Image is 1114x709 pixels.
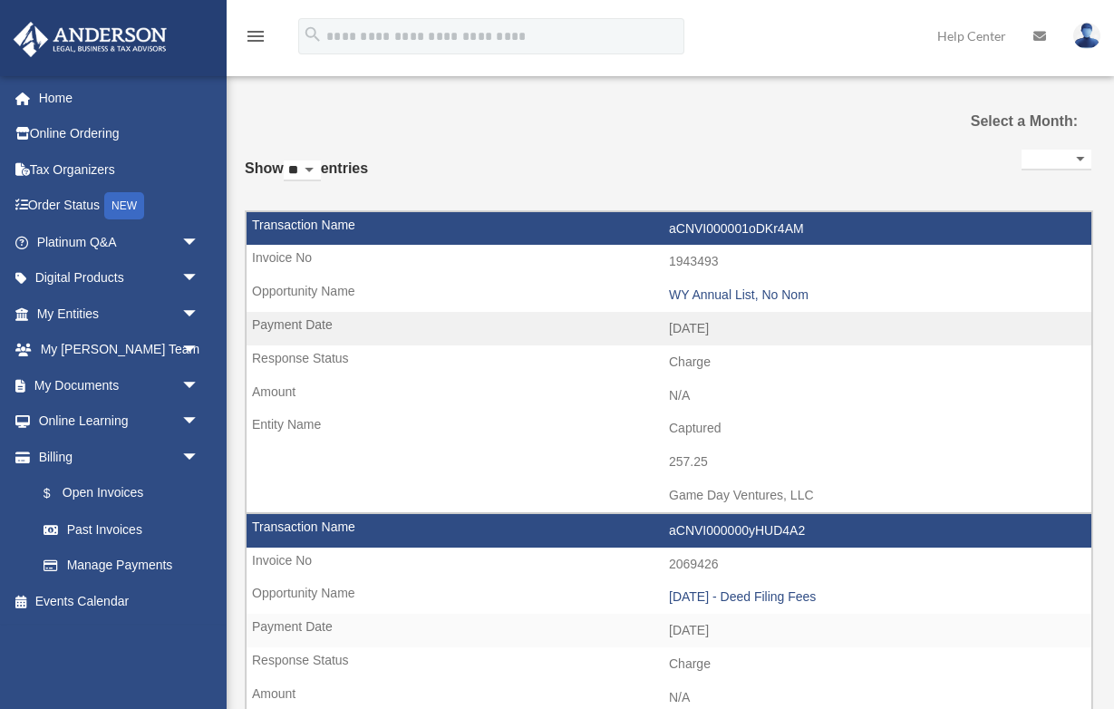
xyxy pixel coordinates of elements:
a: My [PERSON_NAME] Teamarrow_drop_down [13,332,227,368]
div: WY Annual List, No Nom [669,287,1082,303]
a: My Entitiesarrow_drop_down [13,296,227,332]
a: Order StatusNEW [13,188,227,225]
select: Showentries [284,160,321,181]
a: Billingarrow_drop_down [13,439,227,475]
a: Digital Productsarrow_drop_down [13,260,227,296]
a: Online Learningarrow_drop_down [13,403,227,440]
td: 1943493 [247,245,1091,279]
a: My Documentsarrow_drop_down [13,367,227,403]
img: User Pic [1073,23,1100,49]
td: N/A [247,379,1091,413]
span: arrow_drop_down [181,224,218,261]
td: [DATE] [247,614,1091,648]
td: aCNVI000000yHUD4A2 [247,514,1091,549]
td: [DATE] [247,312,1091,346]
span: arrow_drop_down [181,439,218,476]
a: Past Invoices [25,511,218,548]
td: Charge [247,647,1091,682]
span: $ [53,482,63,505]
td: aCNVI000001oDKr4AM [247,212,1091,247]
a: Platinum Q&Aarrow_drop_down [13,224,227,260]
a: $Open Invoices [25,475,227,512]
td: 2069426 [247,548,1091,582]
div: [DATE] - Deed Filing Fees [669,589,1082,605]
img: Anderson Advisors Platinum Portal [8,22,172,57]
a: Manage Payments [25,548,227,584]
span: arrow_drop_down [181,367,218,404]
i: search [303,24,323,44]
td: Game Day Ventures, LLC [247,479,1091,513]
span: arrow_drop_down [181,260,218,297]
i: menu [245,25,266,47]
a: menu [245,32,266,47]
a: Home [13,80,227,116]
div: NEW [104,192,144,219]
span: arrow_drop_down [181,332,218,369]
td: Captured [247,412,1091,446]
td: Charge [247,345,1091,380]
td: 257.25 [247,445,1091,480]
label: Select a Month: [964,109,1078,134]
a: Tax Organizers [13,151,227,188]
a: Events Calendar [13,583,227,619]
a: Online Ordering [13,116,227,152]
span: arrow_drop_down [181,403,218,441]
span: arrow_drop_down [181,296,218,333]
label: Show entries [245,156,368,199]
